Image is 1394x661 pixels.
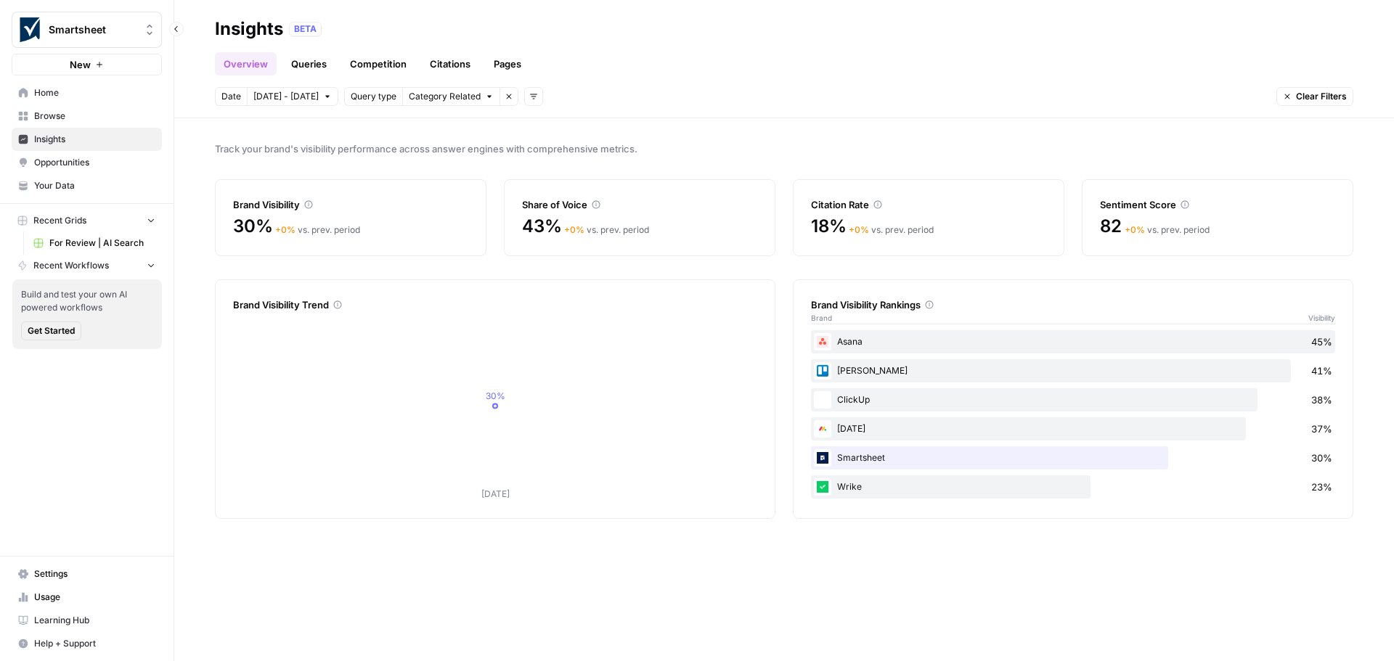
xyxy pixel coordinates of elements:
[12,174,162,197] a: Your Data
[12,151,162,174] a: Opportunities
[1296,90,1347,103] span: Clear Filters
[1125,223,1210,237] div: vs. prev. period
[849,224,869,235] span: + 0 %
[215,17,283,41] div: Insights
[814,333,831,350] img: li8d5ttnro2voqnqabfqcnxcmgof
[486,390,505,401] tspan: 30%
[34,567,155,580] span: Settings
[814,391,831,408] img: e49ksheoddnm0r4mphetc37pii0m
[811,446,1335,469] div: Smartsheet
[221,90,241,103] span: Date
[233,197,468,212] div: Brand Visibility
[1276,87,1353,106] button: Clear Filters
[811,297,1335,312] div: Brand Visibility Rankings
[34,133,155,146] span: Insights
[481,488,510,499] tspan: [DATE]
[49,237,155,250] span: For Review | AI Search
[12,632,162,655] button: Help + Support
[485,52,530,75] a: Pages
[564,223,649,237] div: vs. prev. period
[564,224,584,235] span: + 0 %
[409,90,481,103] span: Category Related
[1100,215,1122,238] span: 82
[1100,197,1335,212] div: Sentiment Score
[814,420,831,438] img: j0006o4w6wdac5z8yzb60vbgsr6k
[522,215,561,238] span: 43%
[12,609,162,632] a: Learning Hub
[849,223,934,237] div: vs. prev. period
[1311,422,1332,436] span: 37%
[275,223,360,237] div: vs. prev. period
[253,90,319,103] span: [DATE] - [DATE]
[34,86,155,99] span: Home
[28,324,75,337] span: Get Started
[811,197,1046,212] div: Citation Rate
[12,210,162,231] button: Recent Grids
[34,179,155,192] span: Your Data
[34,637,155,650] span: Help + Support
[34,591,155,604] span: Usage
[21,288,153,314] span: Build and test your own AI powered workflows
[811,475,1335,498] div: Wrike
[33,259,109,272] span: Recent Workflows
[12,104,162,128] a: Browse
[341,52,415,75] a: Competition
[811,388,1335,411] div: ClickUp
[12,586,162,609] a: Usage
[1311,364,1332,378] span: 41%
[811,417,1335,440] div: [DATE]
[17,17,43,43] img: Smartsheet Logo
[34,110,155,123] span: Browse
[247,87,338,106] button: [DATE] - [DATE]
[1308,312,1335,324] span: Visibility
[1125,224,1145,235] span: + 0 %
[811,215,846,238] span: 18%
[12,12,162,48] button: Workspace: Smartsheet
[421,52,479,75] a: Citations
[811,330,1335,353] div: Asana
[814,478,831,496] img: 38hturkwgamgyxz8tysiotw05f3x
[275,224,295,235] span: + 0 %
[282,52,335,75] a: Queries
[814,362,831,379] img: dsapf59eflvgghzeeaxzhlzx3epe
[34,614,155,627] span: Learning Hub
[215,141,1353,156] span: Track your brand's visibility performance across answer engines with comprehensive metrics.
[233,297,757,312] div: Brand Visibility Trend
[522,197,757,212] div: Share of Voice
[12,81,162,104] a: Home
[233,215,272,238] span: 30%
[21,321,81,340] button: Get Started
[12,54,162,75] button: New
[1311,334,1332,349] span: 45%
[814,449,831,467] img: 5cuav38ea7ik6bml9bibikyvs1ka
[34,156,155,169] span: Opportunities
[811,359,1335,382] div: [PERSON_NAME]
[1311,393,1332,407] span: 38%
[12,128,162,151] a: Insights
[12,255,162,276] button: Recent Workflows
[33,214,86,227] span: Recent Grids
[49,22,136,37] span: Smartsheet
[70,57,91,72] span: New
[351,90,396,103] span: Query type
[12,562,162,586] a: Settings
[27,231,162,255] a: For Review | AI Search
[215,52,277,75] a: Overview
[402,87,500,106] button: Category Related
[1311,480,1332,494] span: 23%
[289,22,322,36] div: BETA
[811,312,832,324] span: Brand
[1311,451,1332,465] span: 30%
